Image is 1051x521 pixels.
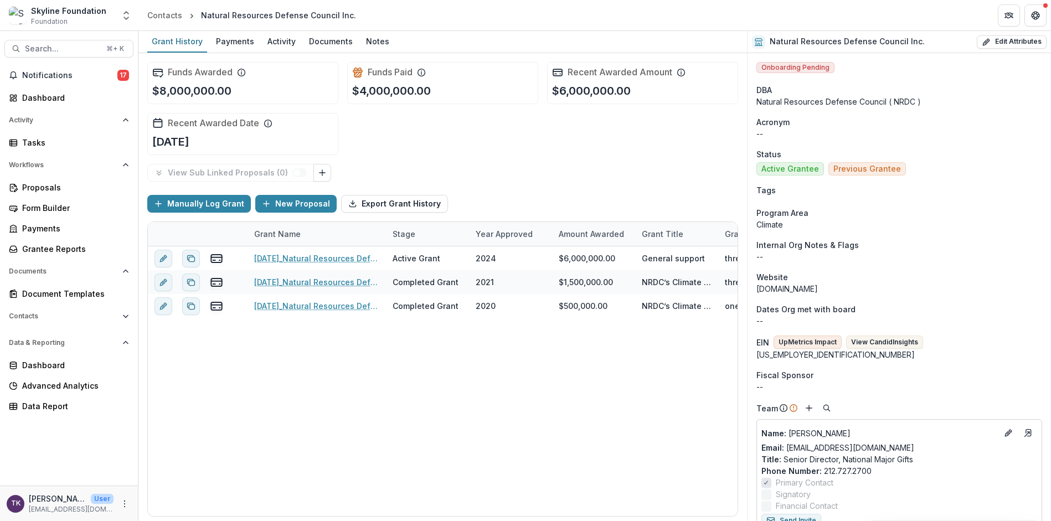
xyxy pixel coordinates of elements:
span: Program Area [756,207,808,219]
nav: breadcrumb [143,7,360,23]
span: Financial Contact [776,500,838,512]
div: $500,000.00 [559,300,607,312]
a: Tasks [4,133,133,152]
span: Documents [9,267,118,275]
div: Grant Title [635,222,718,246]
div: $6,000,000.00 [559,252,615,264]
div: Skyline Foundation [31,5,106,17]
p: $6,000,000.00 [552,82,631,99]
div: Activity [263,33,300,49]
div: Amount Awarded [552,228,631,240]
div: Takeshi Kaji [11,500,20,507]
button: New Proposal [255,195,337,213]
p: Senior Director, National Major Gifts [761,453,1037,465]
div: Grant Term [718,228,775,240]
span: Onboarding Pending [756,62,834,73]
span: Activity [9,116,118,124]
span: Status [756,148,781,160]
button: Open Documents [4,262,133,280]
div: Grant Term [718,222,801,246]
button: edit [154,297,172,315]
button: Edit [1002,426,1015,440]
a: Contacts [143,7,187,23]
img: Skyline Foundation [9,7,27,24]
button: Search... [4,40,133,58]
p: $8,000,000.00 [152,82,231,99]
a: [DATE]_Natural Resources Defense Council Inc._6000000 [254,252,379,264]
a: Payments [4,219,133,238]
span: Acronym [756,116,790,128]
a: Data Report [4,397,133,415]
p: User [91,494,114,504]
h2: Recent Awarded Amount [568,67,672,78]
button: Get Help [1024,4,1047,27]
a: Dashboard [4,89,133,107]
h2: Recent Awarded Date [168,118,259,128]
div: ⌘ + K [104,43,126,55]
div: Dashboard [22,359,125,371]
span: Website [756,271,788,283]
button: View CandidInsights [846,336,923,349]
div: $1,500,000.00 [559,276,613,288]
div: Completed Grant [393,300,458,312]
button: Edit Attributes [977,35,1047,49]
button: Export Grant History [341,195,448,213]
span: Phone Number : [761,466,822,476]
a: Name: [PERSON_NAME] [761,427,997,439]
div: [US_EMPLOYER_IDENTIFICATION_NUMBER] [756,349,1042,360]
div: Grant Title [635,228,690,240]
div: Payments [212,33,259,49]
button: View Sub Linked Proposals (0) [147,164,314,182]
p: 212.727.2700 [761,465,1037,477]
a: Go to contact [1019,424,1037,442]
button: Open Workflows [4,156,133,174]
div: 2024 [476,252,496,264]
span: Data & Reporting [9,339,118,347]
div: one year [725,300,759,312]
a: Payments [212,31,259,53]
div: Natural Resources Defense Council ( NRDC ) [756,96,1042,107]
a: Document Templates [4,285,133,303]
span: Internal Org Notes & Flags [756,239,859,251]
div: Proposals [22,182,125,193]
a: [DOMAIN_NAME] [756,284,818,293]
a: Grantee Reports [4,240,133,258]
button: UpMetrics Impact [774,336,842,349]
p: [DATE] [152,133,189,150]
div: Notes [362,33,394,49]
button: Open Data & Reporting [4,334,133,352]
a: Advanced Analytics [4,376,133,395]
a: Notes [362,31,394,53]
a: Grant History [147,31,207,53]
button: edit [154,250,172,267]
div: Grant History [147,33,207,49]
button: view-payments [210,276,223,289]
div: Payments [22,223,125,234]
span: Name : [761,429,786,438]
span: 17 [117,70,129,81]
p: Climate [756,219,1042,230]
div: Stage [386,222,469,246]
div: Stage [386,228,422,240]
div: Grant Name [248,228,307,240]
p: [EMAIL_ADDRESS][DOMAIN_NAME] [29,504,114,514]
h2: Funds Paid [368,67,413,78]
button: Manually Log Grant [147,195,251,213]
button: Notifications17 [4,66,133,84]
button: Link Grants [313,164,331,182]
a: Activity [263,31,300,53]
span: Fiscal Sponsor [756,369,813,381]
span: Signatory [776,488,811,500]
button: Duplicate proposal [182,250,200,267]
div: Year approved [469,222,552,246]
div: -- [756,381,1042,393]
button: Partners [998,4,1020,27]
div: Dashboard [22,92,125,104]
div: 2021 [476,276,494,288]
button: Open entity switcher [119,4,134,27]
span: Dates Org met with board [756,303,856,315]
a: Proposals [4,178,133,197]
button: Search [820,401,833,415]
span: Previous Grantee [833,164,901,174]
